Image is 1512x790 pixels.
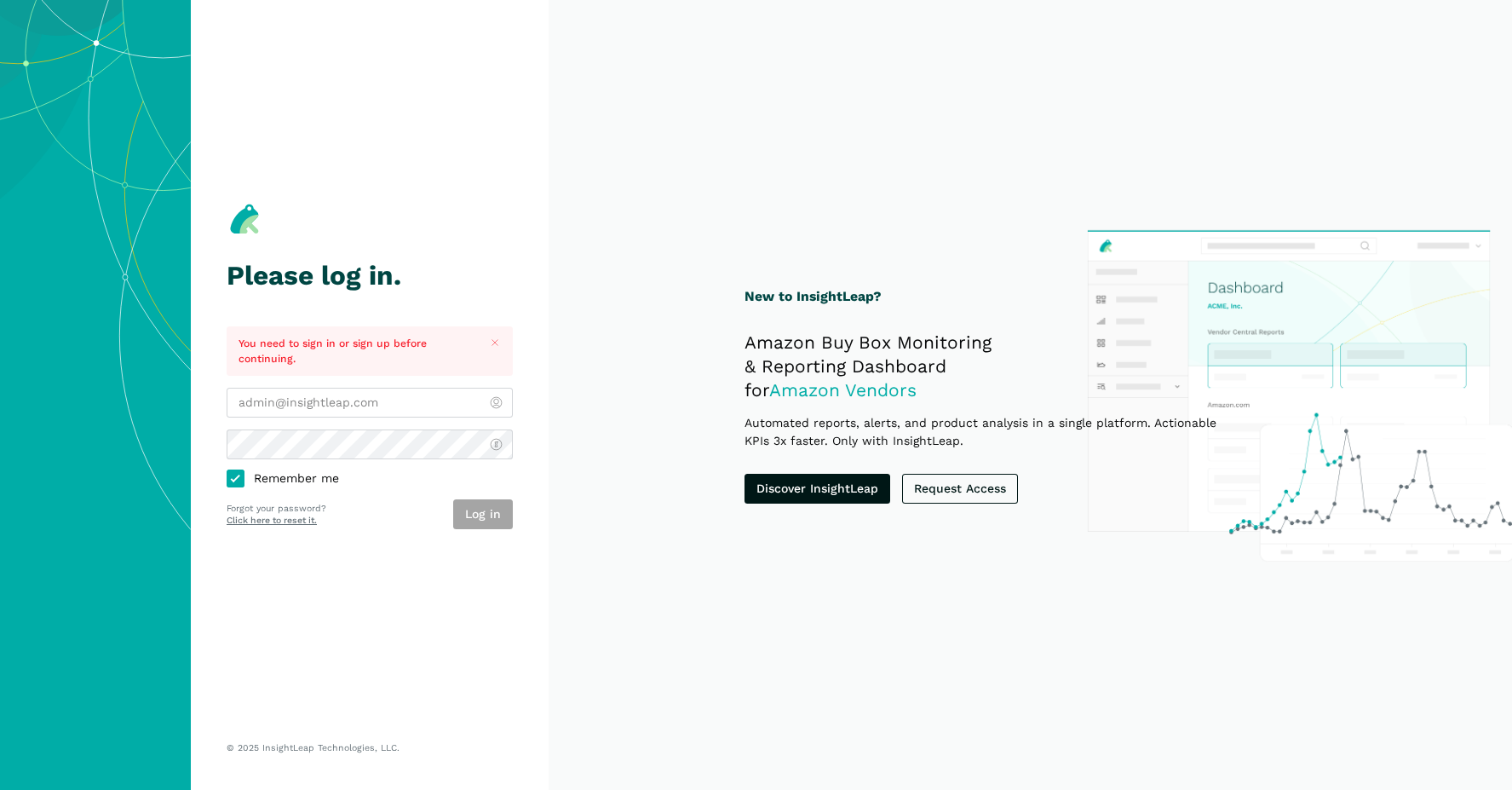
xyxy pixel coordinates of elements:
a: Click here to reset it. [227,515,317,526]
p: Forgot your password? [227,502,326,516]
p: Automated reports, alerts, and product analysis in a single platform. Actionable KPIs 3x faster. ... [745,414,1243,450]
a: Discover InsightLeap [745,474,890,504]
input: admin@insightleap.com [227,388,513,418]
button: Close [485,332,506,354]
span: Amazon Vendors [769,379,917,401]
a: Request Access [902,474,1018,504]
label: Remember me [227,471,513,487]
h1: New to InsightLeap? [745,286,1243,308]
h1: Please log in. [227,261,513,291]
p: You need to sign in or sign up before continuing. [239,336,473,367]
p: © 2025 InsightLeap Technologies, LLC. [227,742,513,754]
h2: Amazon Buy Box Monitoring & Reporting Dashboard for [745,331,1243,402]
